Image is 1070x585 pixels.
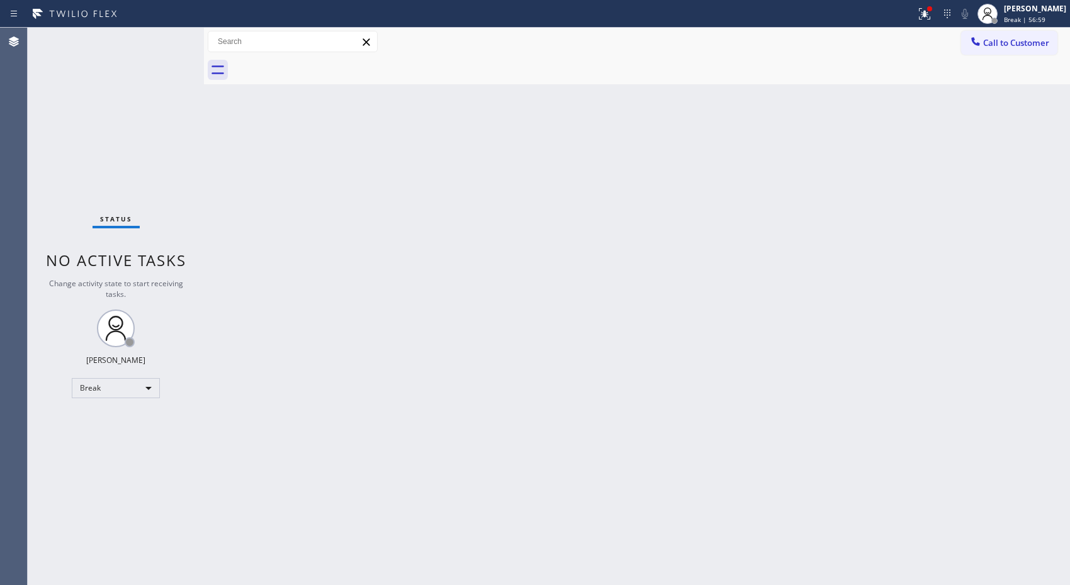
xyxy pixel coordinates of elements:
span: No active tasks [46,250,186,270]
div: Break [72,378,160,398]
div: [PERSON_NAME] [86,355,145,365]
span: Break | 56:59 [1004,15,1045,24]
input: Search [208,31,377,52]
span: Change activity state to start receiving tasks. [49,278,183,299]
button: Call to Customer [961,31,1057,55]
span: Status [100,214,132,223]
div: [PERSON_NAME] [1004,3,1066,14]
span: Call to Customer [983,37,1049,48]
button: Mute [956,5,974,23]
